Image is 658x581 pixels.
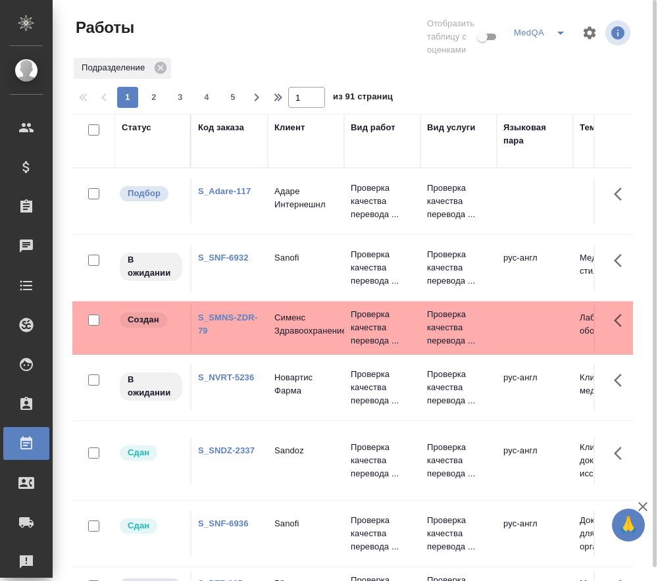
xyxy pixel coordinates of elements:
button: Здесь прячутся важные кнопки [606,178,638,210]
div: Вид работ [351,121,395,134]
button: Здесь прячутся важные кнопки [606,305,638,336]
div: Статус [122,121,151,134]
div: Заказ еще не согласован с клиентом, искать исполнителей рано [118,311,184,329]
a: S_NVRT-5236 [198,372,254,382]
p: Медицина + стиль [580,251,643,278]
button: 4 [196,87,217,108]
a: S_SMNS-ZDR-79 [198,313,257,336]
button: 5 [222,87,243,108]
td: рус-англ [497,438,573,484]
p: Подразделение [82,61,149,74]
div: Исполнитель назначен, приступать к работе пока рано [118,251,184,282]
button: 🙏 [612,509,645,542]
button: 3 [170,87,191,108]
button: Здесь прячутся важные кнопки [606,245,638,276]
p: Лабораторное оборудование [580,311,643,338]
p: Новартис Фарма [274,371,338,397]
span: из 91 страниц [333,89,393,108]
td: рус-англ [497,365,573,411]
div: Менеджер проверил работу исполнителя, передает ее на следующий этап [118,444,184,462]
p: Сдан [128,519,149,532]
p: Проверка качества перевода ... [351,248,414,288]
p: Проверка качества перевода ... [427,248,490,288]
div: Менеджер проверил работу исполнителя, передает ее на следующий этап [118,517,184,535]
a: S_SNF-6932 [198,253,249,263]
button: Здесь прячутся важные кнопки [606,511,638,542]
span: 🙏 [617,511,640,539]
p: В ожидании [128,253,174,280]
div: Можно подбирать исполнителей [118,185,184,203]
span: 2 [143,91,164,104]
p: В ожидании [128,373,174,399]
p: Проверка качества перевода ... [427,182,490,221]
p: Проверка качества перевода ... [427,308,490,347]
div: Подразделение [74,58,171,79]
button: Здесь прячутся важные кнопки [606,365,638,396]
a: S_SNDZ-2337 [198,445,255,455]
p: Клиническая медицина [580,371,643,397]
p: Проверка качества перевода ... [427,368,490,407]
button: 2 [143,87,164,108]
p: Адаре Интернешнл [274,185,338,211]
div: split button [511,22,574,43]
p: Проверка качества перевода ... [351,182,414,221]
td: рус-англ [497,511,573,557]
div: Клиент [274,121,305,134]
a: S_Adare-117 [198,186,251,196]
p: Сдан [128,446,149,459]
td: рус-англ [497,245,573,291]
p: Проверка качества перевода ... [351,441,414,480]
p: Проверка качества перевода ... [351,514,414,553]
div: Код заказа [198,121,244,134]
span: Настроить таблицу [574,17,605,49]
span: Отобразить таблицу с оценками [427,17,474,57]
p: Sandoz [274,444,338,457]
div: Исполнитель назначен, приступать к работе пока рано [118,371,184,402]
p: Sanofi [274,251,338,265]
span: Работы [72,17,134,38]
p: Проверка качества перевода ... [427,514,490,553]
p: Сименс Здравоохранение [274,311,338,338]
span: 5 [222,91,243,104]
a: S_SNF-6936 [198,518,249,528]
div: Тематика [580,121,619,134]
span: Посмотреть информацию [605,20,633,45]
div: Языковая пара [503,121,567,147]
span: 3 [170,91,191,104]
button: Здесь прячутся важные кнопки [606,438,638,469]
p: Документация для рег. органов [580,514,643,553]
p: Проверка качества перевода ... [351,308,414,347]
p: Подбор [128,187,161,200]
p: Проверка качества перевода ... [351,368,414,407]
p: Клинические и доклинические исследования [580,441,643,480]
span: 4 [196,91,217,104]
div: Вид услуги [427,121,476,134]
p: Создан [128,313,159,326]
p: Проверка качества перевода ... [427,441,490,480]
p: Sanofi [274,517,338,530]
